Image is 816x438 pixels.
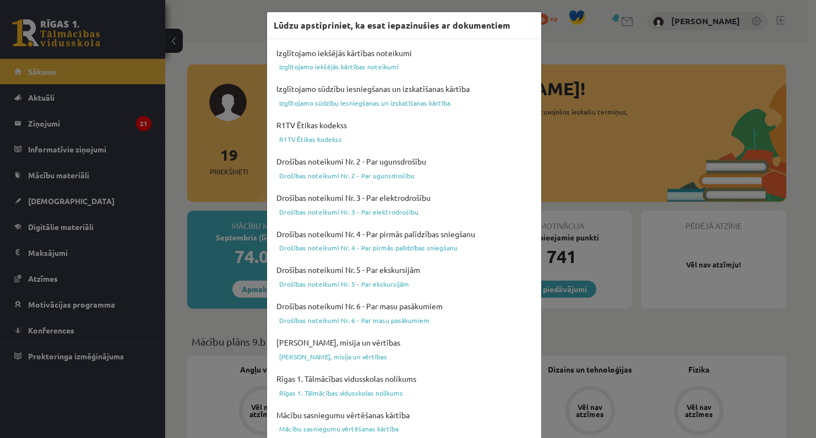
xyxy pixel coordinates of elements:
[274,96,535,109] a: Izglītojamo sūdzību iesniegšanas un izskatīšanas kārtība
[274,154,535,169] h4: Drošības noteikumi Nr. 2 - Par ugunsdrošību
[274,386,535,399] a: Rīgas 1. Tālmācības vidusskolas nolikums
[274,60,535,73] a: Izglītojamo iekšējās kārtības noteikumi
[274,46,535,61] h4: Izglītojamo iekšējās kārtības noteikumi
[274,262,535,277] h4: Drošības noteikumi Nr. 5 - Par ekskursijām
[274,314,535,327] a: Drošības noteikumi Nr. 6 - Par masu pasākumiem
[274,350,535,363] a: [PERSON_NAME], misija un vērtības
[274,241,535,254] a: Drošības noteikumi Nr. 4 - Par pirmās palīdzības sniegšanu
[274,277,535,291] a: Drošības noteikumi Nr. 5 - Par ekskursijām
[274,118,535,133] h4: R1TV Ētikas kodekss
[274,227,535,242] h4: Drošības noteikumi Nr. 4 - Par pirmās palīdzības sniegšanu
[274,190,535,205] h4: Drošības noteikumi Nr. 3 - Par elektrodrošību
[274,408,535,423] h4: Mācību sasniegumu vērtēšanas kārtība
[274,169,535,182] a: Drošības noteikumi Nr. 2 - Par ugunsdrošību
[274,19,510,32] h3: Lūdzu apstipriniet, ka esat iepazinušies ar dokumentiem
[274,81,535,96] h4: Izglītojamo sūdzību iesniegšanas un izskatīšanas kārtība
[274,205,535,218] a: Drošības noteikumi Nr. 3 - Par elektrodrošību
[274,133,535,146] a: R1TV Ētikas kodekss
[274,299,535,314] h4: Drošības noteikumi Nr. 6 - Par masu pasākumiem
[274,335,535,350] h4: [PERSON_NAME], misija un vērtības
[274,371,535,386] h4: Rīgas 1. Tālmācības vidusskolas nolikums
[274,422,535,435] a: Mācību sasniegumu vērtēšanas kārtība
